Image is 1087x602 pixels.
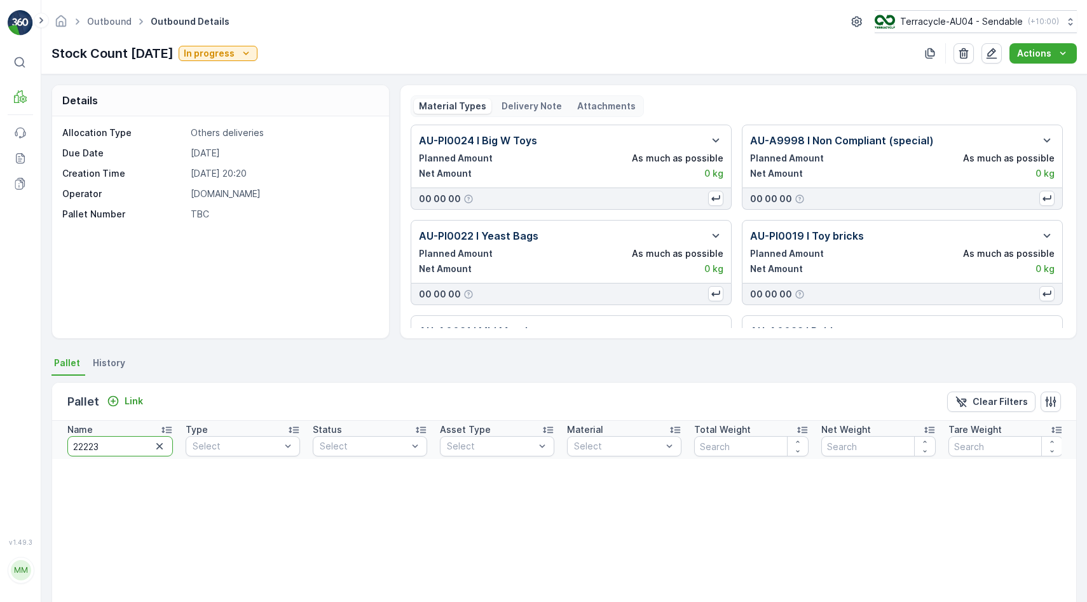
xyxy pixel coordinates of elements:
p: Select [447,440,535,453]
p: Operator [62,188,186,200]
p: Link [125,395,143,407]
p: Others deliveries [191,127,376,139]
p: Allocation Type [62,127,186,139]
p: Pallet Number [62,208,186,221]
p: Material [567,423,603,436]
button: Terracycle-AU04 - Sendable(+10:00) [875,10,1077,33]
p: AU-A9998 I Non Compliant (special) [750,133,934,148]
p: AU-PI0019 I Toy bricks [750,228,864,243]
p: 0 kg [1036,263,1055,275]
p: Total Weight [694,423,751,436]
p: AU-PI0022 I Yeast Bags [419,228,538,243]
p: As much as possible [632,247,723,260]
p: Attachments [577,100,636,113]
p: 00 00 00 [750,193,792,205]
p: Net Amount [750,263,803,275]
img: logo [8,10,33,36]
p: Terracycle-AU04 - Sendable [900,15,1023,28]
p: As much as possible [632,152,723,165]
p: Tare Weight [948,423,1002,436]
button: In progress [179,46,257,61]
p: Net Weight [821,423,871,436]
p: 00 00 00 [750,288,792,301]
span: Pallet [54,357,80,369]
p: Asset Type [440,423,491,436]
span: History [93,357,125,369]
button: MM [8,549,33,592]
p: [DATE] 20:20 [191,167,376,180]
p: AU-A0031 I Mbl Metal [419,324,528,339]
input: Search [948,436,1063,456]
p: AU-PI0024 I Big W Toys [419,133,537,148]
p: Due Date [62,147,186,160]
p: In progress [184,47,235,60]
p: Select [320,440,407,453]
button: Clear Filters [947,392,1036,412]
span: Outbound Details [148,15,232,28]
p: Planned Amount [419,152,493,165]
p: Select [193,440,280,453]
p: [DATE] [191,147,376,160]
input: Search [694,436,809,456]
p: Stock Count [DATE] [51,44,174,63]
p: Net Amount [750,167,803,180]
a: Outbound [87,16,132,27]
p: Delivery Note [502,100,562,113]
p: 00 00 00 [419,288,461,301]
p: Creation Time [62,167,186,180]
div: Help Tooltip Icon [463,289,474,299]
p: As much as possible [963,152,1055,165]
p: 00 00 00 [419,193,461,205]
p: Net Amount [419,167,472,180]
p: Select [574,440,662,453]
p: ( +10:00 ) [1028,17,1059,27]
div: Help Tooltip Icon [795,289,805,299]
button: Actions [1009,43,1077,64]
a: Homepage [54,19,68,30]
p: [DOMAIN_NAME] [191,188,376,200]
div: Help Tooltip Icon [795,194,805,204]
p: As much as possible [963,247,1055,260]
p: Planned Amount [419,247,493,260]
img: terracycle_logo.png [875,15,895,29]
p: Details [62,93,98,108]
p: Material Types [419,100,486,113]
button: Link [102,393,148,409]
p: 0 kg [704,167,723,180]
p: Status [313,423,342,436]
p: 0 kg [704,263,723,275]
div: Help Tooltip Icon [463,194,474,204]
p: Name [67,423,93,436]
p: 0 kg [1036,167,1055,180]
div: MM [11,560,31,580]
input: Search [821,436,936,456]
p: Type [186,423,208,436]
p: Net Amount [419,263,472,275]
input: Search [67,436,173,456]
p: Planned Amount [750,247,824,260]
p: Pallet [67,393,99,411]
p: Clear Filters [973,395,1028,408]
p: AU-A0033 I Rubber [750,324,847,339]
p: Actions [1017,47,1051,60]
span: v 1.49.3 [8,538,33,546]
p: TBC [191,208,376,221]
p: Planned Amount [750,152,824,165]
